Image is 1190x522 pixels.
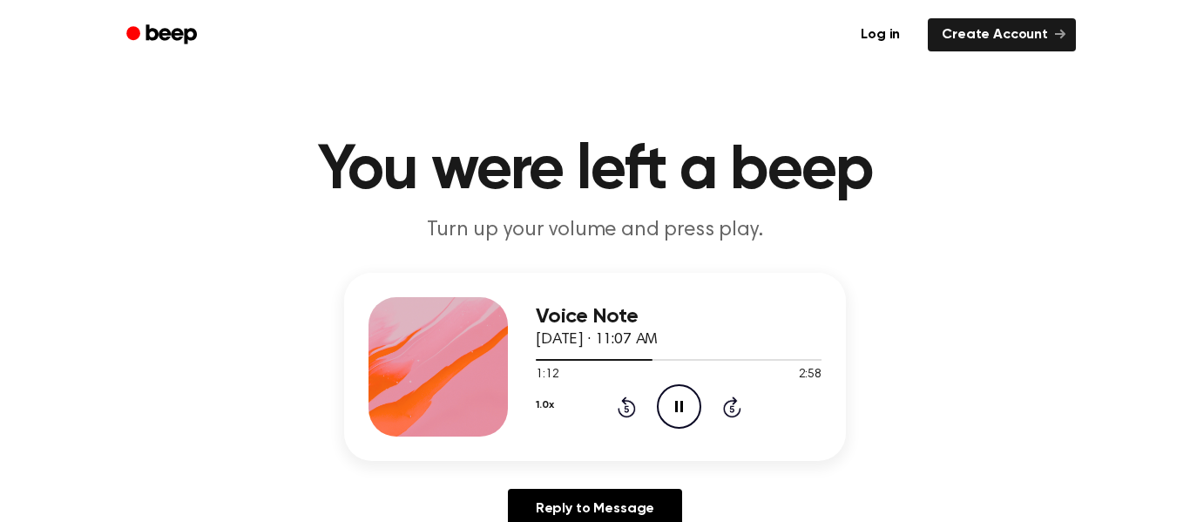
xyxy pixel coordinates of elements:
span: 2:58 [799,366,822,384]
a: Log in [843,15,917,55]
h3: Voice Note [536,305,822,329]
a: Beep [114,18,213,52]
button: 1.0x [536,390,553,420]
p: Turn up your volume and press play. [260,216,930,245]
span: 1:12 [536,366,558,384]
a: Create Account [928,18,1076,51]
span: [DATE] · 11:07 AM [536,332,658,348]
h1: You were left a beep [149,139,1041,202]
